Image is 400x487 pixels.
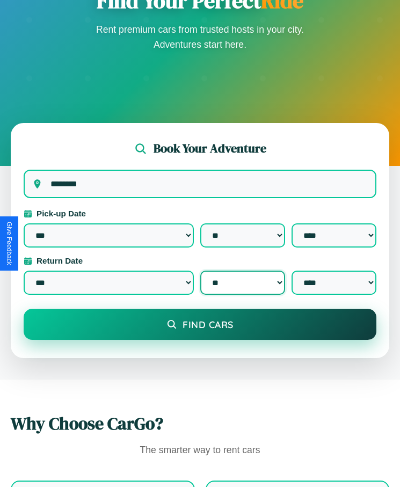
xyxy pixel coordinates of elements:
label: Return Date [24,256,376,265]
div: Give Feedback [5,222,13,265]
button: Find Cars [24,309,376,340]
p: Rent premium cars from trusted hosts in your city. Adventures start here. [93,22,308,52]
label: Pick-up Date [24,209,376,218]
h2: Why Choose CarGo? [11,412,389,435]
h2: Book Your Adventure [154,140,266,157]
p: The smarter way to rent cars [11,442,389,459]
